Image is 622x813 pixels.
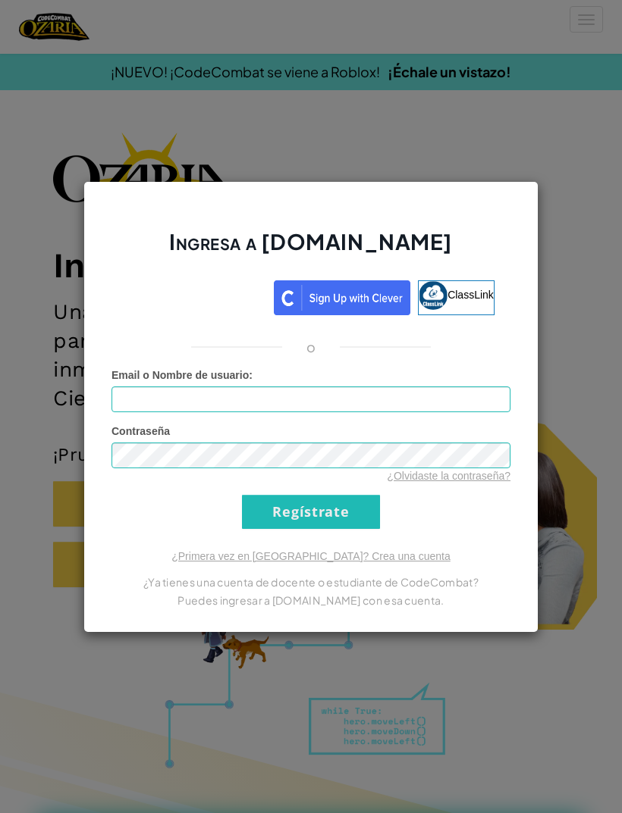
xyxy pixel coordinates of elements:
[242,495,380,529] input: Regístrate
[112,591,510,609] p: Puedes ingresar a [DOMAIN_NAME] con esa cuenta.
[112,367,253,383] label: :
[274,280,410,315] img: clever_sso_button@2x.png
[127,279,266,312] div: Acceder con Google. Se abre en una pestaña nueva
[112,425,170,437] span: Contraseña
[112,369,249,381] span: Email o Nombre de usuario
[171,550,451,562] a: ¿Primera vez en [GEOGRAPHIC_DATA]? Crea una cuenta
[112,227,510,271] h2: Ingresa a [DOMAIN_NAME]
[120,279,274,312] iframe: Botón de Acceder con Google
[112,573,510,591] p: ¿Ya tienes una cuenta de docente o estudiante de CodeCombat?
[387,470,510,482] a: ¿Olvidaste la contraseña?
[310,15,607,288] iframe: Diálogo de Acceder con Google
[419,281,448,310] img: classlink-logo-small.png
[127,280,266,315] a: Acceder con Google. Se abre en una pestaña nueva
[306,338,316,356] p: o
[448,288,494,300] span: ClassLink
